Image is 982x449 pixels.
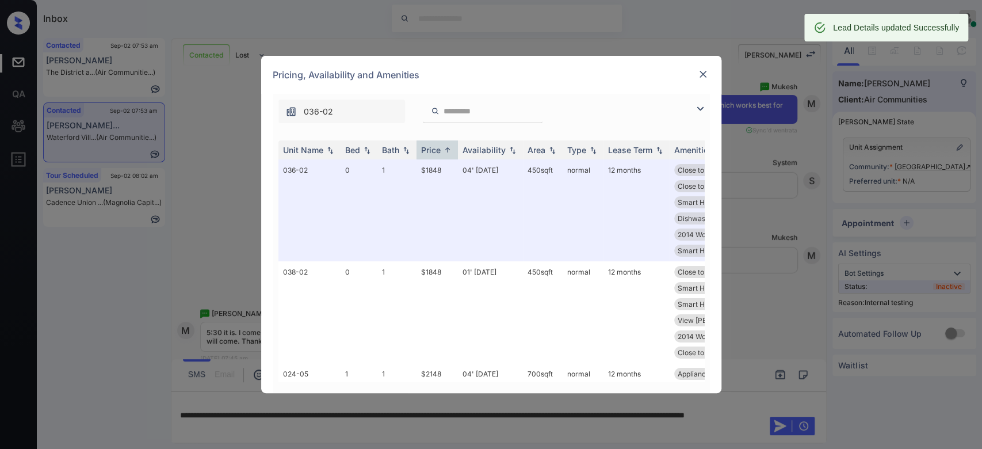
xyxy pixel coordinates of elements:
span: Smart Home Ther... [678,198,741,207]
td: 024-05 [278,363,341,449]
td: 1 [377,159,417,261]
img: icon-zuma [431,106,440,116]
td: $2148 [417,363,458,449]
td: 450 sqft [523,159,563,261]
div: Price [421,145,441,155]
span: Smart Home Door... [678,300,742,309]
span: Close to [PERSON_NAME]... [678,166,767,174]
img: sorting [442,146,453,154]
div: Bed [345,145,360,155]
span: Close to Amenit... [678,182,734,191]
img: sorting [654,146,665,154]
span: Close to Amenit... [678,348,734,357]
img: icon-zuma [693,102,707,116]
span: 036-02 [304,105,333,118]
div: Lease Term [608,145,652,155]
td: 12 months [603,363,670,449]
div: Bath [382,145,399,155]
img: sorting [547,146,558,154]
td: 0 [341,261,377,363]
td: $1848 [417,159,458,261]
td: 450 sqft [523,261,563,363]
span: Smart Home Ther... [678,284,741,292]
td: normal [563,363,603,449]
div: Amenities [674,145,713,155]
td: normal [563,261,603,363]
img: sorting [587,146,599,154]
img: sorting [507,146,518,154]
img: icon-zuma [285,106,297,117]
span: Dishwasher [678,214,716,223]
div: Lead Details updated Successfully [833,17,959,38]
td: 1 [377,261,417,363]
td: 1 [377,363,417,449]
div: Unit Name [283,145,323,155]
span: Appliances Stai... [678,370,733,378]
img: close [697,69,709,80]
span: Smart Home Wate... [678,246,743,255]
td: 038-02 [278,261,341,363]
div: Area [528,145,545,155]
td: 01' [DATE] [458,261,523,363]
td: 036-02 [278,159,341,261]
span: View [PERSON_NAME] [678,316,751,325]
span: Close to [PERSON_NAME]... [678,268,767,276]
td: 12 months [603,261,670,363]
td: 04' [DATE] [458,159,523,261]
img: sorting [400,146,412,154]
div: Type [567,145,586,155]
td: normal [563,159,603,261]
td: 700 sqft [523,363,563,449]
td: 1 [341,363,377,449]
td: 0 [341,159,377,261]
td: $1848 [417,261,458,363]
span: 2014 Wood Floor... [678,332,737,341]
img: sorting [361,146,373,154]
div: Availability [463,145,506,155]
span: 2014 Wood Floor... [678,230,737,239]
div: Pricing, Availability and Amenities [261,56,721,94]
td: 04' [DATE] [458,363,523,449]
td: 12 months [603,159,670,261]
img: sorting [324,146,336,154]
